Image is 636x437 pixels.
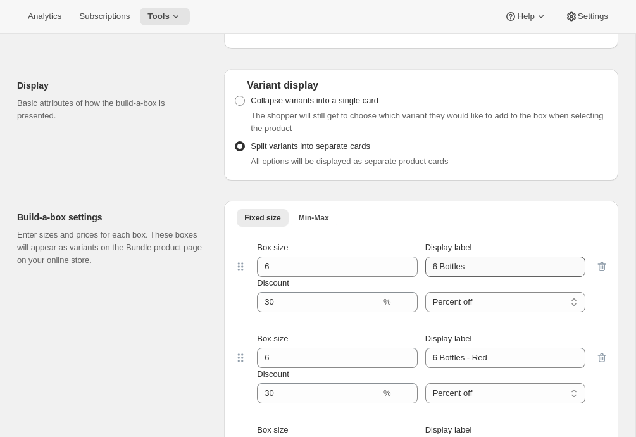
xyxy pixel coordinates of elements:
span: Discount [257,278,289,288]
input: Display label [425,256,585,277]
button: Analytics [20,8,69,25]
span: Settings [578,11,608,22]
h2: Display [17,79,204,92]
span: All options will be displayed as separate product cards [251,156,448,166]
span: % [383,297,391,307]
span: Min-Max [299,213,329,223]
input: Box size [257,348,398,368]
span: Box size [257,334,288,343]
button: Subscriptions [72,8,137,25]
span: Split variants into separate cards [251,141,370,151]
input: Display label [425,348,585,368]
div: Variant display [234,79,608,92]
span: Display label [425,425,472,434]
span: % [383,388,391,398]
span: Tools [147,11,170,22]
span: Fixed size [244,213,280,223]
span: Help [517,11,534,22]
span: Display label [425,243,472,252]
p: Enter sizes and prices for each box. These boxes will appear as variants on the Bundle product pa... [17,229,204,267]
span: Discount [257,369,289,379]
button: Tools [140,8,190,25]
span: Box size [257,243,288,252]
span: Subscriptions [79,11,130,22]
p: Basic attributes of how the build-a-box is presented. [17,97,204,122]
span: Box size [257,425,288,434]
button: Settings [558,8,616,25]
span: Display label [425,334,472,343]
button: Help [497,8,554,25]
span: Collapse variants into a single card [251,96,378,105]
span: Analytics [28,11,61,22]
span: The shopper will still get to choose which variant they would like to add to the box when selecti... [251,111,603,133]
input: Box size [257,256,398,277]
h2: Build-a-box settings [17,211,204,224]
